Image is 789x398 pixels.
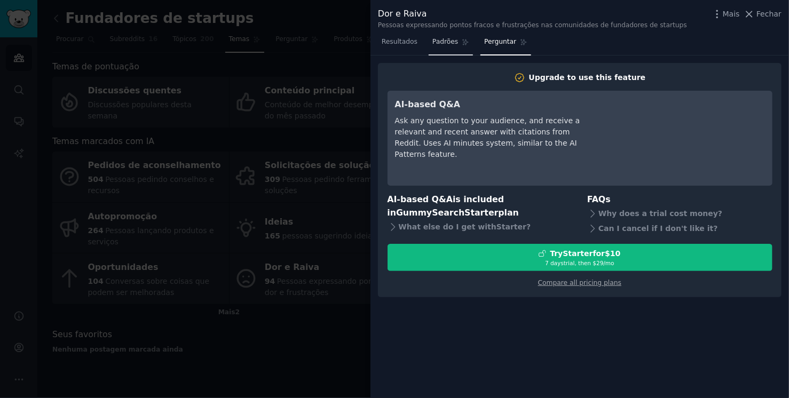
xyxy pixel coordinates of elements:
h3: AI-based Q&A is included in plan [388,193,573,219]
a: Perguntar [480,34,531,55]
font: Pessoas expressando pontos fracos e frustrações nas comunidades de fundadores de startups [378,21,687,29]
button: Mais [712,9,740,20]
font: Padrões [432,38,458,45]
button: Fechar [744,9,782,20]
a: Compare all pricing plans [538,279,621,286]
div: Can I cancel if I don't like it? [587,221,772,236]
a: Padrões [429,34,473,55]
font: Fechar [756,10,782,18]
font: Perguntar [484,38,516,45]
button: TryStarterfor$107 daystrial, then $29/mo [388,244,772,271]
font: Resultados [382,38,417,45]
div: 7 days trial, then $ 29 /mo [388,259,772,267]
div: What else do I get with Starter ? [388,219,573,234]
span: GummySearch Starter [396,208,498,218]
h3: AI-based Q&A [395,98,590,112]
div: Why does a trial cost money? [587,206,772,221]
a: Resultados [378,34,421,55]
h3: FAQs [587,193,772,206]
div: Try Starter for $10 [550,248,620,259]
div: Ask any question to your audience, and receive a relevant and recent answer with citations from R... [395,115,590,160]
div: Upgrade to use this feature [529,72,646,83]
font: Mais [723,10,740,18]
font: Dor e Raiva [378,9,427,19]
